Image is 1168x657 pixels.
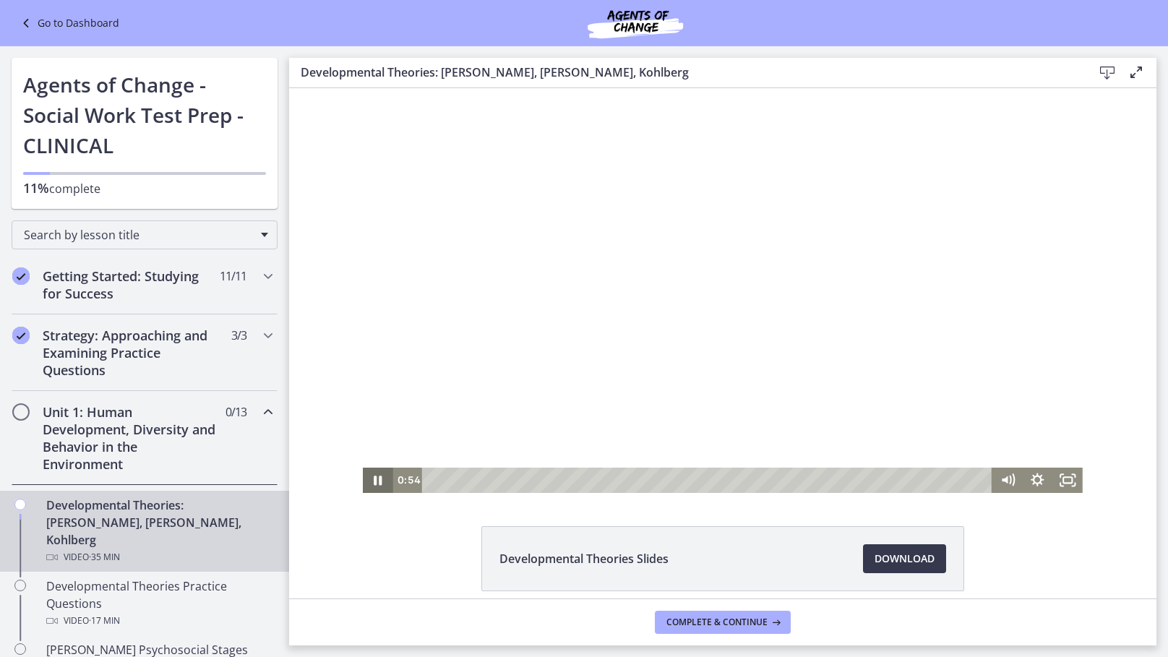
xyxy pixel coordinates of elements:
div: Developmental Theories: [PERSON_NAME], [PERSON_NAME], Kohlberg [46,497,272,566]
button: Show settings menu [734,379,763,405]
span: 0 / 13 [226,403,246,421]
span: Complete & continue [666,617,768,628]
a: Download [863,544,946,573]
i: Completed [12,327,30,344]
button: Fullscreen [763,379,793,405]
button: Complete & continue [655,611,791,634]
span: · 35 min [89,549,120,566]
span: Search by lesson title [24,227,254,243]
h2: Getting Started: Studying for Success [43,267,219,302]
span: 11% [23,179,49,197]
span: Developmental Theories Slides [499,550,669,567]
span: Download [875,550,935,567]
h2: Strategy: Approaching and Examining Practice Questions [43,327,219,379]
i: Completed [12,267,30,285]
span: · 17 min [89,612,120,630]
div: Video [46,549,272,566]
div: Video [46,612,272,630]
p: complete [23,179,266,197]
a: Go to Dashboard [17,14,119,32]
img: Agents of Change Social Work Test Prep [549,6,722,40]
h2: Unit 1: Human Development, Diversity and Behavior in the Environment [43,403,219,473]
h1: Agents of Change - Social Work Test Prep - CLINICAL [23,69,266,160]
div: Search by lesson title [12,220,278,249]
h3: Developmental Theories: [PERSON_NAME], [PERSON_NAME], Kohlberg [301,64,1070,81]
span: 11 / 11 [220,267,246,285]
div: Developmental Theories Practice Questions [46,577,272,630]
span: 3 / 3 [231,327,246,344]
iframe: Video Lesson [289,88,1156,493]
button: Mute [703,379,733,405]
